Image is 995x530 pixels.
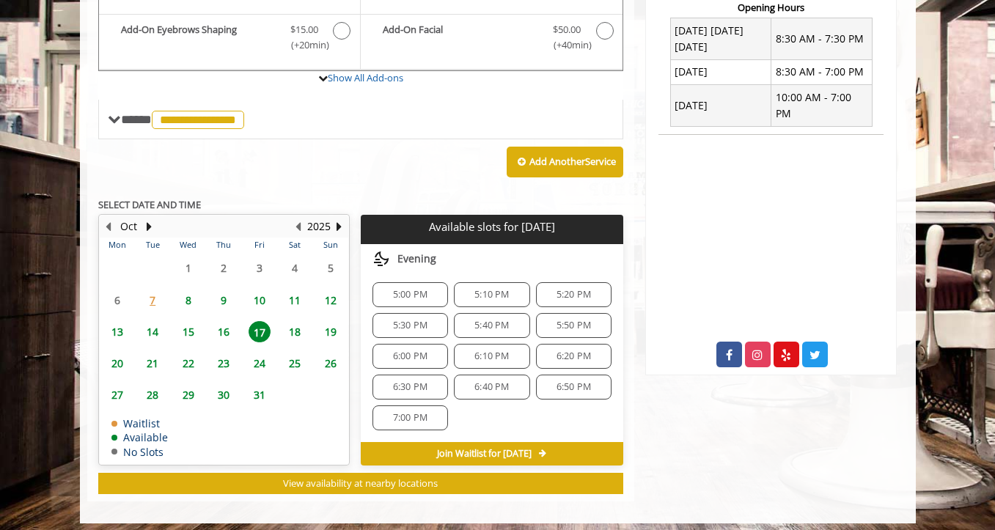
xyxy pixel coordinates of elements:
td: Select day12 [312,284,348,316]
span: 13 [106,321,128,342]
td: Select day17 [241,316,276,347]
span: 5:50 PM [557,320,591,331]
span: 11 [284,290,306,311]
b: Add-On Eyebrows Shaping [121,22,276,53]
div: 6:00 PM [372,344,448,369]
td: [DATE] [670,85,771,127]
div: 5:40 PM [454,313,529,338]
span: 6:50 PM [557,381,591,393]
td: Select day30 [206,379,241,411]
span: 6:20 PM [557,350,591,362]
span: 5:40 PM [474,320,509,331]
span: 14 [142,321,164,342]
span: 9 [213,290,235,311]
span: 25 [284,353,306,374]
th: Thu [206,238,241,252]
span: 10 [249,290,271,311]
span: 17 [249,321,271,342]
span: 6:40 PM [474,381,509,393]
span: 7:00 PM [393,412,427,424]
th: Tue [135,238,170,252]
td: Waitlist [111,418,168,429]
td: Select day31 [241,379,276,411]
div: 6:50 PM [536,375,612,400]
button: Previous Month [103,218,114,235]
div: 5:50 PM [536,313,612,338]
span: View availability at nearby locations [283,476,438,490]
div: 6:10 PM [454,344,529,369]
span: 12 [320,290,342,311]
span: 6:10 PM [474,350,509,362]
td: Select day13 [100,316,135,347]
td: Select day19 [312,316,348,347]
span: 5:20 PM [557,289,591,301]
span: 30 [213,384,235,405]
td: Select day11 [277,284,312,316]
td: 8:30 AM - 7:00 PM [771,59,873,84]
span: 29 [177,384,199,405]
td: Select day28 [135,379,170,411]
span: 31 [249,384,271,405]
span: 6:30 PM [393,381,427,393]
span: 20 [106,353,128,374]
span: $15.00 [290,22,318,37]
label: Add-On Eyebrows Shaping [106,22,353,56]
span: 22 [177,353,199,374]
button: Oct [120,218,137,235]
span: 18 [284,321,306,342]
b: Add-On Facial [383,22,538,53]
span: Join Waitlist for [DATE] [437,448,532,460]
th: Mon [100,238,135,252]
span: 21 [142,353,164,374]
td: Select day20 [100,347,135,379]
span: (+20min ) [282,37,326,53]
td: Select day24 [241,347,276,379]
div: 5:10 PM [454,282,529,307]
td: Select day14 [135,316,170,347]
th: Sun [312,238,348,252]
td: Select day9 [206,284,241,316]
td: Select day8 [170,284,205,316]
p: Available slots for [DATE] [367,221,617,233]
td: Select day18 [277,316,312,347]
span: 6:00 PM [393,350,427,362]
span: 5:30 PM [393,320,427,331]
label: Add-On Facial [368,22,615,56]
button: 2025 [307,218,331,235]
img: evening slots [372,250,390,268]
td: Select day21 [135,347,170,379]
td: Available [111,432,168,443]
span: 7 [142,290,164,311]
td: Select day10 [241,284,276,316]
td: [DATE] [670,59,771,84]
div: 6:20 PM [536,344,612,369]
span: 5:10 PM [474,289,509,301]
a: Show All Add-ons [328,71,403,84]
div: 5:30 PM [372,313,448,338]
span: (+40min ) [545,37,588,53]
td: Select day15 [170,316,205,347]
td: Select day22 [170,347,205,379]
th: Fri [241,238,276,252]
td: Select day7 [135,284,170,316]
span: 24 [249,353,271,374]
button: Add AnotherService [507,147,623,177]
button: View availability at nearby locations [98,473,624,494]
th: Wed [170,238,205,252]
span: 28 [142,384,164,405]
td: Select day29 [170,379,205,411]
div: 6:30 PM [372,375,448,400]
td: Select day23 [206,347,241,379]
td: Select day26 [312,347,348,379]
td: [DATE] [DATE] [DATE] [670,18,771,60]
div: 5:20 PM [536,282,612,307]
span: 19 [320,321,342,342]
th: Sat [277,238,312,252]
h3: Opening Hours [658,2,884,12]
span: 26 [320,353,342,374]
td: No Slots [111,446,168,457]
span: Evening [397,253,436,265]
span: 15 [177,321,199,342]
span: 8 [177,290,199,311]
